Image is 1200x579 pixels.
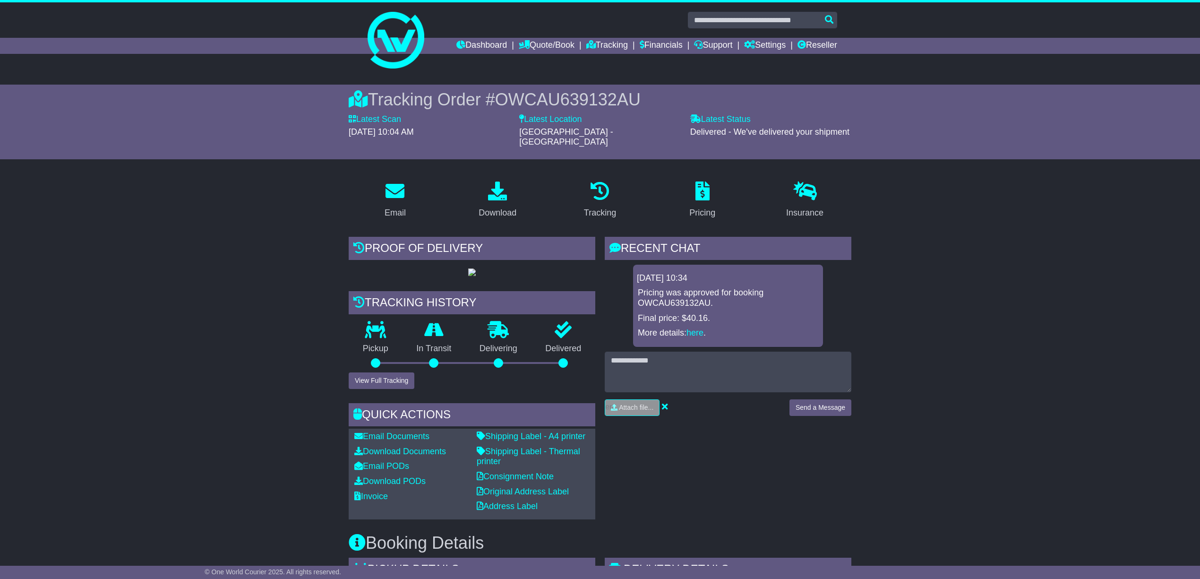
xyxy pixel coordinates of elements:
[349,403,595,429] div: Quick Actions
[403,344,466,354] p: In Transit
[349,89,851,110] div: Tracking Order #
[349,372,414,389] button: View Full Tracking
[694,38,732,54] a: Support
[477,432,585,441] a: Shipping Label - A4 printer
[385,207,406,219] div: Email
[378,178,412,223] a: Email
[495,90,641,109] span: OWCAU639132AU
[354,432,429,441] a: Email Documents
[531,344,596,354] p: Delivered
[354,447,446,456] a: Download Documents
[477,472,554,481] a: Consignment Note
[637,273,819,284] div: [DATE] 10:34
[797,38,837,54] a: Reseller
[586,38,628,54] a: Tracking
[640,38,683,54] a: Financials
[744,38,786,54] a: Settings
[605,237,851,262] div: RECENT CHAT
[690,114,751,125] label: Latest Status
[349,127,414,137] span: [DATE] 10:04 AM
[519,38,574,54] a: Quote/Book
[638,288,818,308] p: Pricing was approved for booking OWCAU639132AU.
[683,178,721,223] a: Pricing
[349,114,401,125] label: Latest Scan
[519,114,582,125] label: Latest Location
[349,344,403,354] p: Pickup
[477,447,580,467] a: Shipping Label - Thermal printer
[354,461,409,471] a: Email PODs
[477,487,569,496] a: Original Address Label
[690,127,849,137] span: Delivered - We've delivered your shipment
[349,291,595,317] div: Tracking history
[354,476,426,486] a: Download PODs
[578,178,622,223] a: Tracking
[456,38,507,54] a: Dashboard
[786,207,823,219] div: Insurance
[686,328,703,337] a: here
[638,313,818,324] p: Final price: $40.16.
[638,328,818,338] p: More details: .
[519,127,613,147] span: [GEOGRAPHIC_DATA] - [GEOGRAPHIC_DATA]
[465,344,531,354] p: Delivering
[780,178,830,223] a: Insurance
[354,492,388,501] a: Invoice
[477,501,538,511] a: Address Label
[472,178,523,223] a: Download
[205,568,341,576] span: © One World Courier 2025. All rights reserved.
[349,237,595,262] div: Proof of Delivery
[349,534,851,553] h3: Booking Details
[689,207,715,219] div: Pricing
[789,399,851,416] button: Send a Message
[468,268,476,276] img: GetPodImage
[479,207,516,219] div: Download
[584,207,616,219] div: Tracking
